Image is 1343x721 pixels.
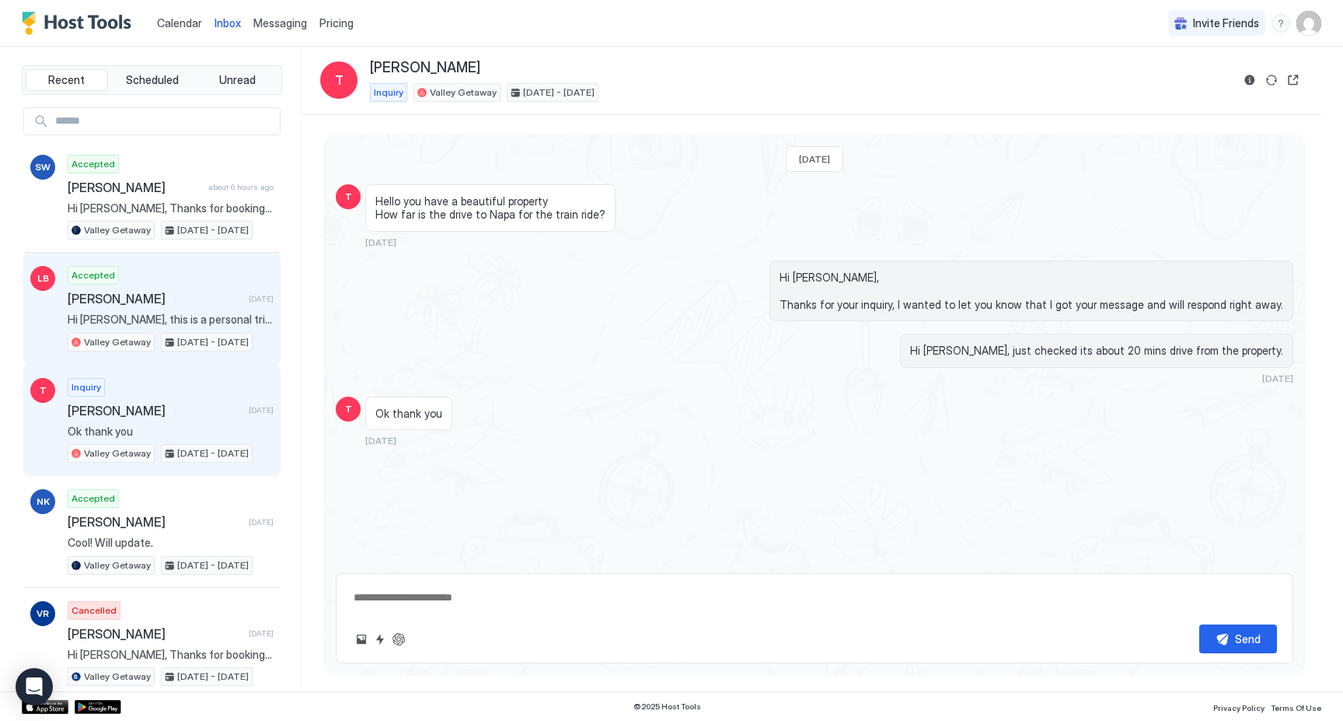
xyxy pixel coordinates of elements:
span: T [40,383,47,397]
span: Valley Getaway [84,446,151,460]
span: T [335,71,344,89]
button: Quick reply [371,630,389,649]
span: Valley Getaway [84,335,151,349]
input: Input Field [49,108,280,135]
span: VR [37,607,49,621]
span: Messaging [253,16,307,30]
span: Accepted [72,492,115,506]
span: [DATE] [249,405,274,415]
span: Inquiry [374,86,403,100]
span: Valley Getaway [84,223,151,237]
span: about 6 hours ago [208,182,274,192]
span: [DATE] [249,294,274,304]
span: [DATE] - [DATE] [177,335,249,349]
span: Cool! Will update. [68,536,274,550]
a: App Store [22,700,68,714]
span: Hello you have a beautiful property How far is the drive to Napa for the train ride? [375,194,605,222]
span: [DATE] [249,628,274,639]
span: Invite Friends [1193,16,1259,30]
span: [PERSON_NAME] [68,291,242,306]
a: Host Tools Logo [22,12,138,35]
span: [DATE] [799,153,830,165]
span: SW [35,160,51,174]
span: Hi [PERSON_NAME], Thanks for booking our place. I'll send you more details including check-in ins... [68,648,274,662]
span: LB [37,271,49,285]
button: Scheduled [111,69,194,91]
a: Calendar [157,15,202,31]
span: [DATE] - [DATE] [177,446,249,460]
button: ChatGPT Auto Reply [389,630,408,649]
span: [PERSON_NAME] [68,403,242,418]
span: Hi [PERSON_NAME], Thanks for booking our place. I'll send you more details including check-in ins... [68,201,274,215]
span: Valley Getaway [84,670,151,684]
button: Sync reservation [1262,71,1281,89]
div: menu [1271,14,1290,33]
span: Ok thank you [375,407,442,421]
span: Privacy Policy [1213,703,1265,712]
div: tab-group [22,65,282,95]
button: Send [1199,625,1277,653]
span: Terms Of Use [1271,703,1321,712]
a: Inbox [215,15,241,31]
span: Hi [PERSON_NAME], this is a personal trip. Our daughter is getting settled at [GEOGRAPHIC_DATA] n... [68,313,274,327]
div: Open Intercom Messenger [16,668,53,705]
span: [DATE] [365,236,396,248]
span: Scheduled [126,73,179,87]
span: T [345,190,352,204]
span: Accepted [72,268,115,282]
span: NK [37,495,50,509]
button: Reservation information [1240,71,1259,89]
span: Cancelled [72,604,117,618]
button: Upload image [352,630,371,649]
a: Terms Of Use [1271,698,1321,715]
span: [DATE] [365,435,396,446]
span: Accepted [72,157,115,171]
span: [DATE] - [DATE] [177,558,249,572]
span: Valley Getaway [430,86,497,100]
a: Google Play Store [75,700,121,714]
span: [DATE] [1262,373,1293,384]
span: © 2025 Host Tools [633,702,701,712]
span: [DATE] [249,517,274,527]
span: Pricing [319,16,354,30]
span: Hi [PERSON_NAME], Thanks for your inquiry, I wanted to let you know that I got your message and w... [780,271,1283,312]
div: Send [1235,631,1261,647]
span: Calendar [157,16,202,30]
span: Unread [219,73,256,87]
span: Valley Getaway [84,558,151,572]
button: Open reservation [1284,71,1303,89]
button: Unread [196,69,278,91]
span: [DATE] - [DATE] [177,670,249,684]
span: Ok thank you [68,425,274,439]
span: Hi [PERSON_NAME], just checked its about 20 mins drive from the property. [910,344,1283,358]
span: Inquiry [72,380,101,394]
span: Recent [48,73,85,87]
a: Messaging [253,15,307,31]
button: Recent [26,69,108,91]
div: User profile [1296,11,1321,36]
span: [PERSON_NAME] [68,514,242,530]
span: [PERSON_NAME] [68,626,242,642]
span: Inbox [215,16,241,30]
span: [DATE] - [DATE] [523,86,595,100]
span: T [345,402,352,416]
a: Privacy Policy [1213,698,1265,715]
span: [PERSON_NAME] [68,180,202,195]
span: [DATE] - [DATE] [177,223,249,237]
span: [PERSON_NAME] [370,59,480,77]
